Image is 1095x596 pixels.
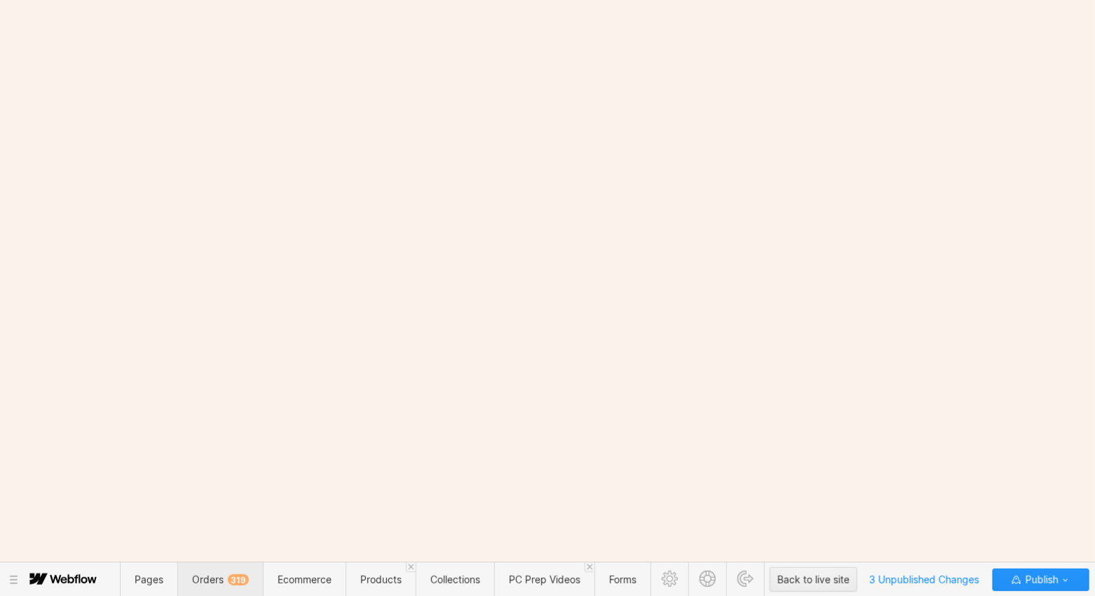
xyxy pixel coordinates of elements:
span: Publish [1023,569,1059,590]
span: Ecommerce [278,574,332,585]
span: Orders [192,574,249,585]
div: 319 [228,574,249,585]
span: 3 Unpublished Changes [863,569,986,590]
span: PC Prep Videos [509,574,580,585]
button: Publish [993,569,1089,591]
span: Pages [135,574,163,585]
div: Back to live site [777,569,850,590]
button: Back to live site [770,567,857,592]
a: Close 'PC Prep Videos' tab [585,562,594,572]
span: Forms [609,574,637,585]
span: Collections [430,574,480,585]
span: Products [360,574,402,585]
a: Close 'Products' tab [406,562,416,572]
